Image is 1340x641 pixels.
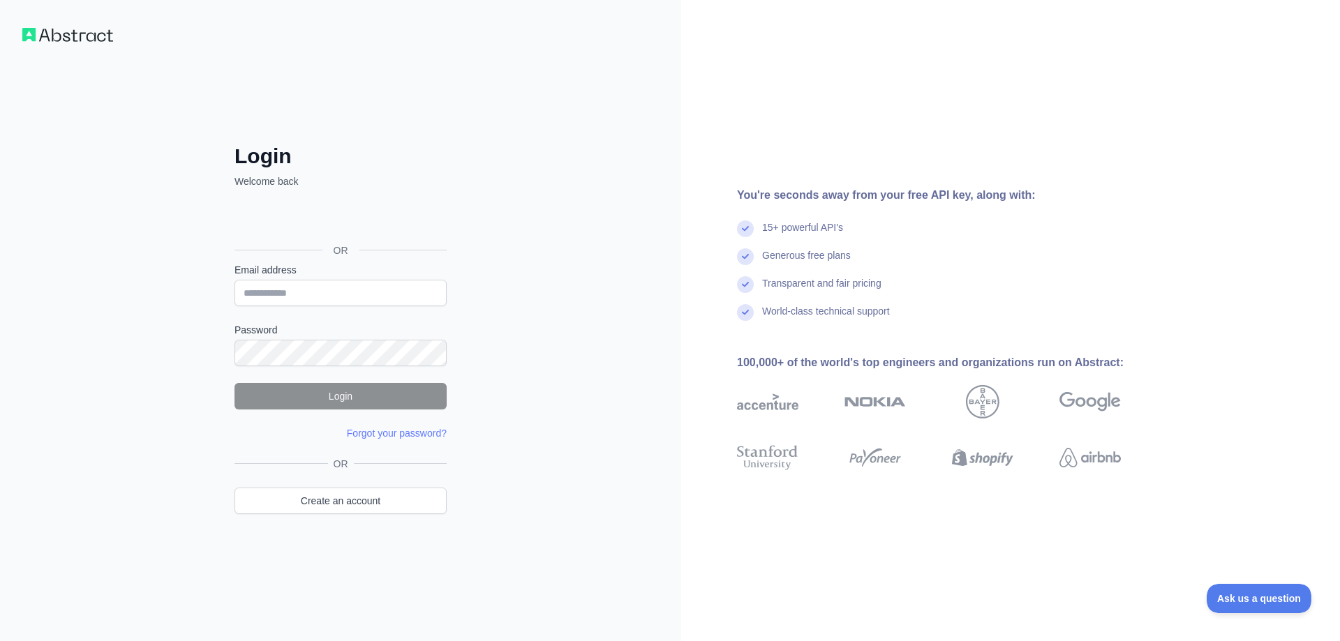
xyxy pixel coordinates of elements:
button: Login [234,383,447,409]
div: 15+ powerful API's [762,220,843,248]
img: check mark [737,304,754,321]
span: OR [322,243,359,257]
img: Workflow [22,28,113,42]
img: payoneer [844,442,906,473]
img: check mark [737,276,754,293]
img: nokia [844,385,906,418]
iframe: Toggle Customer Support [1207,584,1312,613]
div: 100,000+ of the world's top engineers and organizations run on Abstract: [737,354,1166,371]
label: Password [234,323,447,337]
img: airbnb [1059,442,1121,473]
a: Forgot your password? [347,428,447,439]
div: Generous free plans [762,248,851,276]
h2: Login [234,144,447,169]
img: check mark [737,220,754,237]
img: stanford university [737,442,798,473]
div: World-class technical support [762,304,890,332]
div: You're seconds away from your free API key, along with: [737,187,1166,204]
iframe: Кнопка "Войти с аккаунтом Google" [228,204,451,234]
img: bayer [966,385,999,418]
img: accenture [737,385,798,418]
a: Create an account [234,488,447,514]
span: OR [328,457,354,471]
img: check mark [737,248,754,265]
label: Email address [234,263,447,277]
img: shopify [952,442,1013,473]
div: Transparent and fair pricing [762,276,881,304]
img: google [1059,385,1121,418]
p: Welcome back [234,174,447,188]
